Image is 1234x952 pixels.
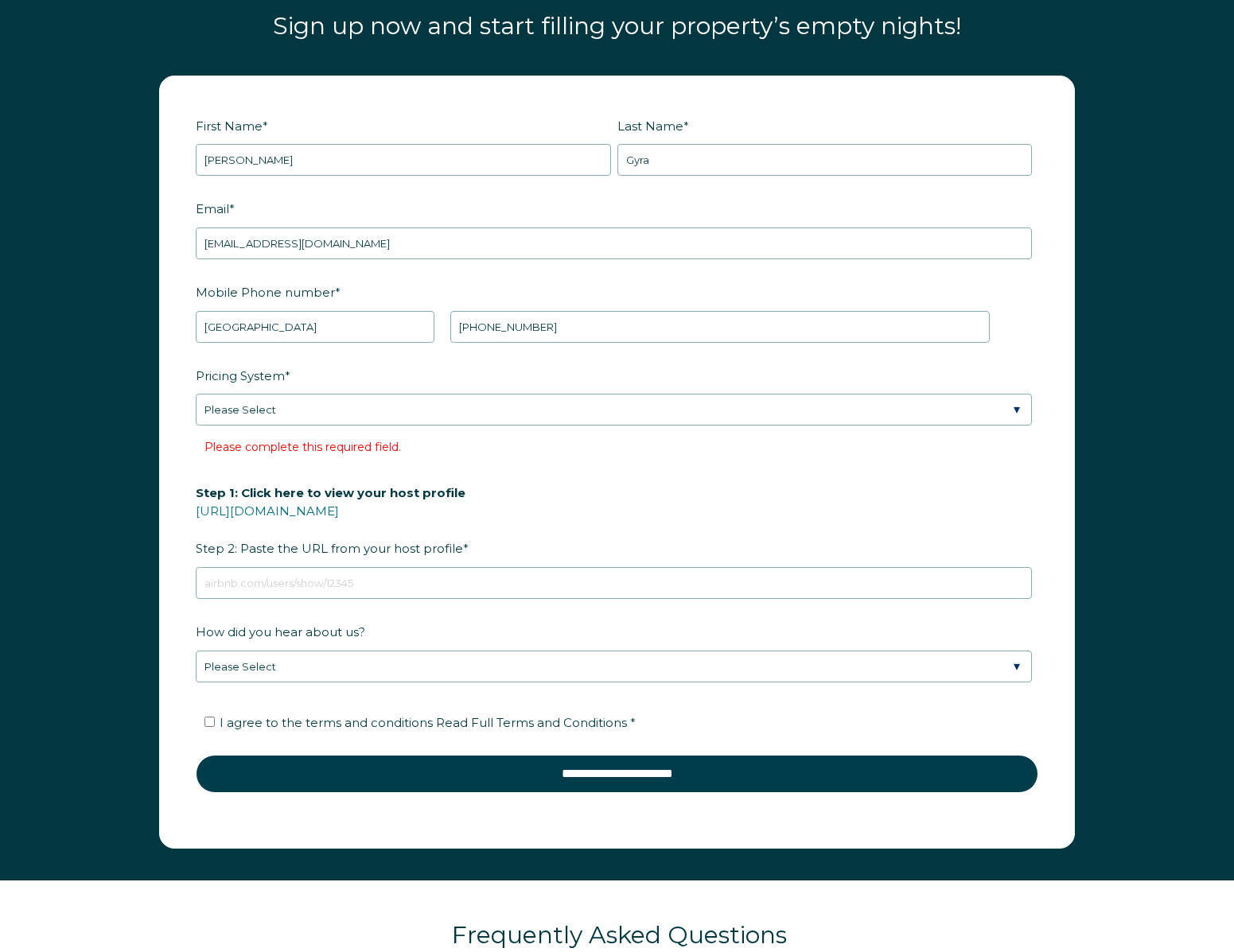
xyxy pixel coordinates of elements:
span: Mobile Phone number [196,280,335,305]
span: Step 2: Paste the URL from your host profile [196,480,465,561]
span: Pricing System [196,363,285,388]
span: Step 1: Click here to view your host profile [196,480,465,505]
span: Sign up now and start filling your property’s empty nights! [273,11,961,41]
label: Please complete this required field. [204,440,401,454]
span: Frequently Asked Questions [452,920,787,950]
input: airbnb.com/users/show/12345 [196,567,1032,599]
span: Email [196,196,229,221]
span: Last Name [617,114,683,138]
a: [URL][DOMAIN_NAME] [196,503,339,519]
input: I agree to the terms and conditions Read Full Terms and Conditions * [204,717,215,727]
a: Read Full Terms and Conditions [433,715,630,730]
span: How did you hear about us? [196,620,365,644]
span: First Name [196,114,263,138]
span: Read Full Terms and Conditions [436,715,627,730]
span: I agree to the terms and conditions [220,715,636,730]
